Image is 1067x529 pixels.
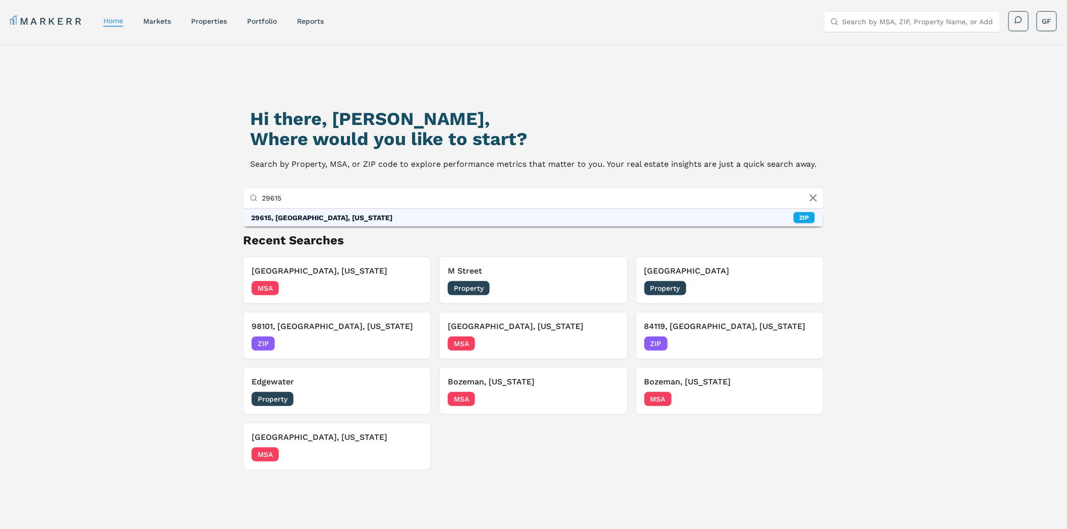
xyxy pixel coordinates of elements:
[448,376,619,388] h3: Bozeman, [US_STATE]
[636,367,824,415] button: Remove Bozeman, MontanaBozeman, [US_STATE]MSA[DATE]
[250,109,817,129] h1: Hi there, [PERSON_NAME],
[252,265,423,277] h3: [GEOGRAPHIC_DATA], [US_STATE]
[597,394,619,404] span: [DATE]
[252,392,293,406] span: Property
[644,281,686,295] span: Property
[243,256,431,304] button: Remove Dallas, Texas[GEOGRAPHIC_DATA], [US_STATE]MSA[DATE]
[250,129,817,149] h2: Where would you like to start?
[597,283,619,293] span: [DATE]
[243,232,824,248] h2: Recent Searches
[262,188,817,208] input: Search by MSA, ZIP, Property Name, or Address
[243,209,823,226] div: ZIP: 29615, Greenville, South Carolina
[252,281,279,295] span: MSA
[439,312,627,359] button: Remove Seattle, Washington[GEOGRAPHIC_DATA], [US_STATE]MSA[DATE]
[439,367,627,415] button: Remove Bozeman, MontanaBozeman, [US_STATE]MSA[DATE]
[400,449,423,459] span: [DATE]
[251,213,392,223] div: 29615, [GEOGRAPHIC_DATA], [US_STATE]
[793,394,815,404] span: [DATE]
[793,283,815,293] span: [DATE]
[636,312,824,359] button: Remove 84119, West Valley City, Utah84119, [GEOGRAPHIC_DATA], [US_STATE]ZIP[DATE]
[10,14,83,28] a: MARKERR
[297,17,324,25] a: reports
[439,256,627,304] button: Remove M StreetM StreetProperty[DATE]
[247,17,277,25] a: Portfolio
[400,283,423,293] span: [DATE]
[644,320,815,333] h3: 84119, [GEOGRAPHIC_DATA], [US_STATE]
[793,339,815,349] span: [DATE]
[644,392,672,406] span: MSA
[448,337,475,351] span: MSA
[1037,11,1057,31] button: GF
[252,376,423,388] h3: Edgewater
[448,320,619,333] h3: [GEOGRAPHIC_DATA], [US_STATE]
[252,320,423,333] h3: 98101, [GEOGRAPHIC_DATA], [US_STATE]
[448,281,490,295] span: Property
[191,17,227,25] a: properties
[252,431,423,443] h3: [GEOGRAPHIC_DATA], [US_STATE]
[794,212,815,223] div: ZIP
[636,256,824,304] button: Remove Stockbridge[GEOGRAPHIC_DATA]Property[DATE]
[243,367,431,415] button: Remove EdgewaterEdgewaterProperty[DATE]
[597,339,619,349] span: [DATE]
[843,12,994,32] input: Search by MSA, ZIP, Property Name, or Address
[400,394,423,404] span: [DATE]
[448,392,475,406] span: MSA
[644,337,668,351] span: ZIP
[243,312,431,359] button: Remove 98101, Seattle, Washington98101, [GEOGRAPHIC_DATA], [US_STATE]ZIP[DATE]
[143,17,171,25] a: markets
[644,376,815,388] h3: Bozeman, [US_STATE]
[243,423,431,470] button: Remove Seattle, Washington[GEOGRAPHIC_DATA], [US_STATE]MSA[DATE]
[252,337,275,351] span: ZIP
[400,339,423,349] span: [DATE]
[252,447,279,461] span: MSA
[1042,16,1052,26] span: GF
[243,209,823,226] div: Suggestions
[103,17,123,25] a: home
[250,157,817,171] p: Search by Property, MSA, or ZIP code to explore performance metrics that matter to you. Your real...
[448,265,619,277] h3: M Street
[644,265,815,277] h3: [GEOGRAPHIC_DATA]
